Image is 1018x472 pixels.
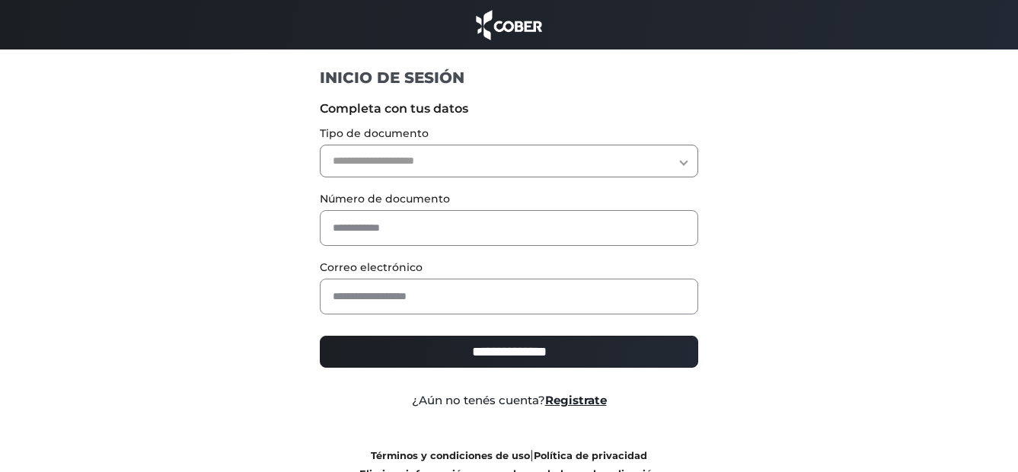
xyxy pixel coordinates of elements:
label: Número de documento [320,191,698,207]
label: Tipo de documento [320,126,698,142]
a: Registrate [545,393,607,407]
a: Política de privacidad [534,450,647,461]
label: Completa con tus datos [320,100,698,118]
h1: INICIO DE SESIÓN [320,68,698,88]
img: cober_marca.png [472,8,547,42]
div: ¿Aún no tenés cuenta? [308,392,710,410]
a: Términos y condiciones de uso [371,450,530,461]
label: Correo electrónico [320,260,698,276]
